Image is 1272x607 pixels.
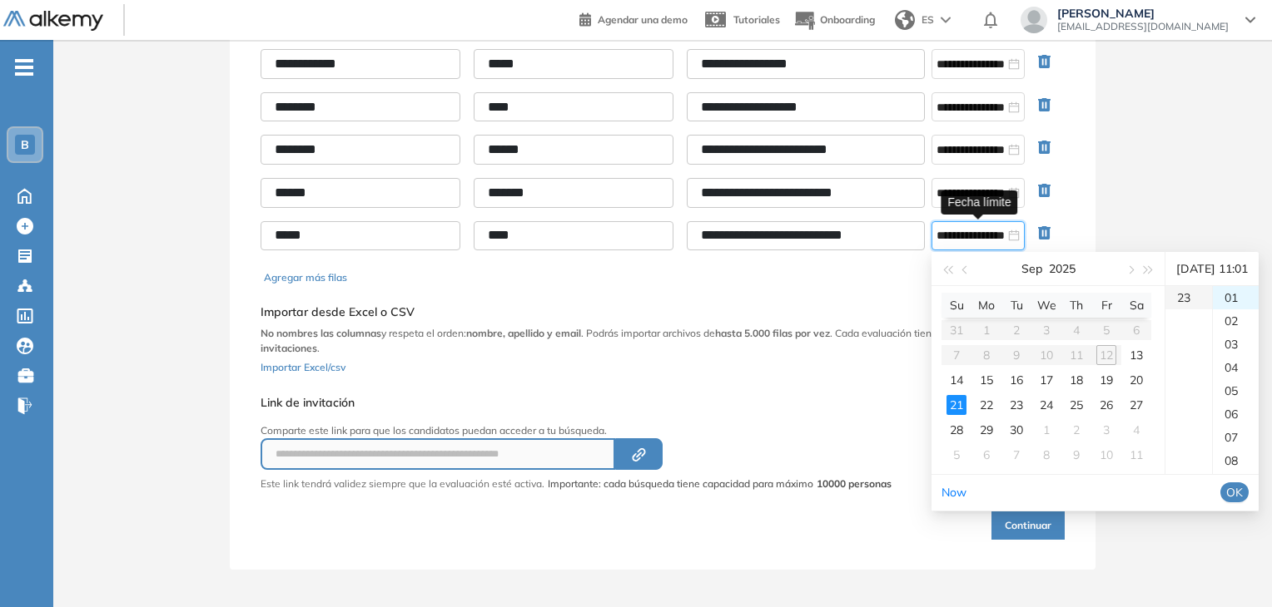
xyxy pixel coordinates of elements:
[1226,483,1243,501] span: OK
[733,13,780,26] span: Tutoriales
[261,476,544,491] p: Este link tendrá validez siempre que la evaluación esté activa.
[1213,286,1259,309] div: 01
[1213,379,1259,402] div: 05
[1213,449,1259,472] div: 08
[715,327,830,339] b: hasta 5.000 filas por vez
[1121,442,1151,467] td: 2025-10-11
[21,138,29,151] span: B
[942,293,971,318] th: Su
[261,423,892,438] p: Comparte este link para que los candidatos puedan acceder a tu búsqueda.
[793,2,875,38] button: Onboarding
[942,442,971,467] td: 2025-10-05
[548,476,892,491] span: Importante: cada búsqueda tiene capacidad para máximo
[942,485,966,500] a: Now
[1006,445,1026,465] div: 7
[1066,445,1086,465] div: 9
[976,445,996,465] div: 6
[1006,395,1026,415] div: 23
[466,327,581,339] b: nombre, apellido y email
[1096,420,1116,440] div: 3
[579,8,688,28] a: Agendar una demo
[1091,417,1121,442] td: 2025-10-03
[947,395,966,415] div: 21
[976,420,996,440] div: 29
[1061,442,1091,467] td: 2025-10-09
[1031,442,1061,467] td: 2025-10-08
[976,370,996,390] div: 15
[1121,343,1151,368] td: 2025-09-13
[942,368,971,392] td: 2025-09-14
[1126,370,1146,390] div: 20
[1213,333,1259,356] div: 03
[1121,293,1151,318] th: Sa
[1001,442,1031,467] td: 2025-10-07
[1220,482,1249,502] button: OK
[1126,445,1146,465] div: 11
[1189,527,1272,607] iframe: Chat Widget
[1126,345,1146,365] div: 13
[1001,368,1031,392] td: 2025-09-16
[1126,420,1146,440] div: 4
[895,10,915,30] img: world
[1091,442,1121,467] td: 2025-10-10
[1213,356,1259,379] div: 04
[971,368,1001,392] td: 2025-09-15
[1121,392,1151,417] td: 2025-09-27
[1061,417,1091,442] td: 2025-10-02
[1121,368,1151,392] td: 2025-09-20
[1165,286,1212,309] div: 23
[976,395,996,415] div: 22
[941,190,1017,215] div: Fecha límite
[3,11,103,32] img: Logo
[942,392,971,417] td: 2025-09-21
[1096,445,1116,465] div: 10
[947,420,966,440] div: 28
[261,305,1065,319] h5: Importar desde Excel o CSV
[1031,392,1061,417] td: 2025-09-24
[1006,420,1026,440] div: 30
[598,13,688,26] span: Agendar una demo
[1121,417,1151,442] td: 2025-10-04
[15,66,33,69] i: -
[261,361,345,373] span: Importar Excel/csv
[261,327,1026,354] b: límite de 10.000 invitaciones
[820,13,875,26] span: Onboarding
[1049,252,1076,285] button: 2025
[1001,417,1031,442] td: 2025-09-30
[817,477,892,490] strong: 10000 personas
[1066,395,1086,415] div: 25
[1172,252,1252,285] div: [DATE] 11:01
[991,511,1065,540] button: Continuar
[1061,392,1091,417] td: 2025-09-25
[971,442,1001,467] td: 2025-10-06
[1001,293,1031,318] th: Tu
[1031,368,1061,392] td: 2025-09-17
[261,396,892,410] h5: Link de invitación
[1091,368,1121,392] td: 2025-09-19
[1021,252,1042,285] button: Sep
[1061,368,1091,392] td: 2025-09-18
[947,370,966,390] div: 14
[947,445,966,465] div: 5
[971,293,1001,318] th: Mo
[1213,402,1259,426] div: 06
[1036,395,1056,415] div: 24
[261,356,345,376] button: Importar Excel/csv
[1213,472,1259,496] div: 09
[1189,527,1272,607] div: Widget de chat
[1126,395,1146,415] div: 27
[1057,20,1229,33] span: [EMAIL_ADDRESS][DOMAIN_NAME]
[1006,370,1026,390] div: 16
[1061,293,1091,318] th: Th
[1091,392,1121,417] td: 2025-09-26
[1036,445,1056,465] div: 8
[1066,420,1086,440] div: 2
[261,326,1065,356] p: y respeta el orden: . Podrás importar archivos de . Cada evaluación tiene un .
[971,392,1001,417] td: 2025-09-22
[922,12,934,27] span: ES
[1096,370,1116,390] div: 19
[1001,392,1031,417] td: 2025-09-23
[1031,293,1061,318] th: We
[1066,370,1086,390] div: 18
[264,270,347,285] button: Agregar más filas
